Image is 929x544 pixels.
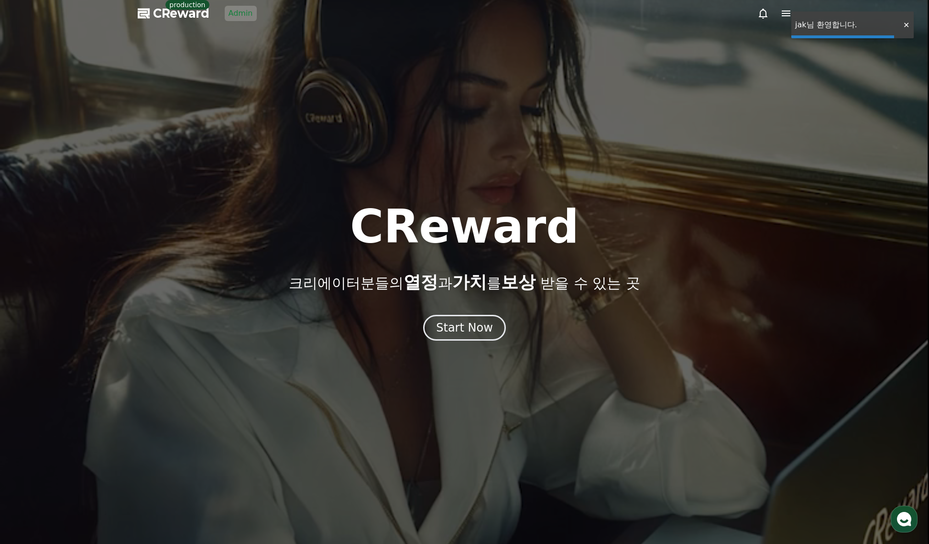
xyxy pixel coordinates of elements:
span: 열정 [404,272,438,292]
h1: CReward [350,204,579,250]
button: Start Now [423,315,506,341]
a: Start Now [423,324,506,333]
p: 크리에이터분들의 과 를 받을 수 있는 곳 [289,273,640,292]
span: CReward [153,6,209,21]
a: CReward [138,6,209,21]
span: 보상 [501,272,536,292]
span: 가치 [452,272,487,292]
a: Admin [225,6,257,21]
div: Start Now [436,320,493,335]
